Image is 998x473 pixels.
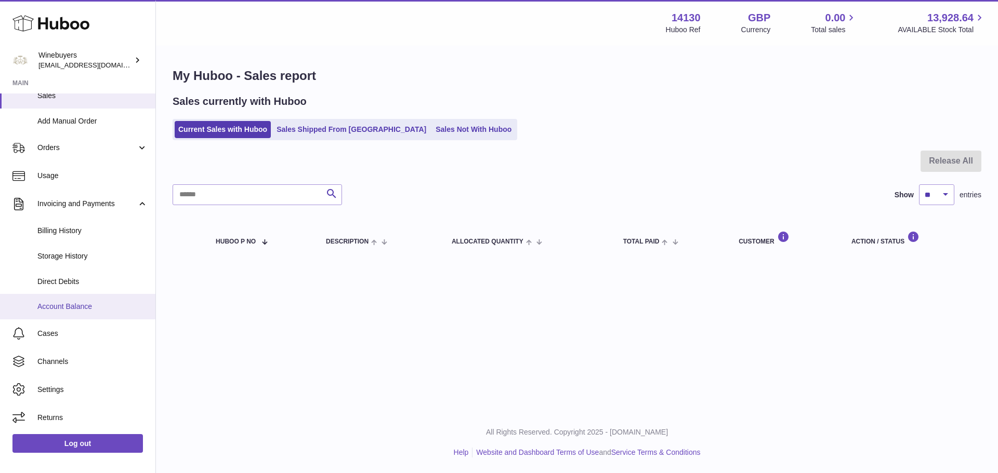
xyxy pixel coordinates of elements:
div: Action / Status [851,231,971,245]
span: Channels [37,357,148,367]
a: Help [454,448,469,456]
span: Description [326,238,369,245]
span: Orders [37,143,137,153]
span: Sales [37,91,148,101]
a: 0.00 Total sales [811,11,857,35]
span: 0.00 [825,11,846,25]
span: Billing History [37,226,148,236]
span: Settings [37,385,148,395]
span: 13,928.64 [927,11,974,25]
span: Add Manual Order [37,116,148,126]
a: Current Sales with Huboo [175,121,271,138]
a: Service Terms & Conditions [611,448,701,456]
span: Invoicing and Payments [37,199,137,209]
a: 13,928.64 AVAILABLE Stock Total [898,11,986,35]
li: and [472,448,700,457]
a: Sales Shipped From [GEOGRAPHIC_DATA] [273,121,430,138]
span: [EMAIL_ADDRESS][DOMAIN_NAME] [38,61,153,69]
a: Log out [12,434,143,453]
span: ALLOCATED Quantity [452,238,523,245]
span: Huboo P no [216,238,256,245]
strong: GBP [748,11,770,25]
div: Customer [739,231,831,245]
span: Total paid [623,238,660,245]
div: Winebuyers [38,50,132,70]
h1: My Huboo - Sales report [173,67,981,84]
a: Sales Not With Huboo [432,121,515,138]
span: Cases [37,329,148,339]
span: Account Balance [37,302,148,312]
a: Website and Dashboard Terms of Use [476,448,599,456]
span: Returns [37,413,148,423]
p: All Rights Reserved. Copyright 2025 - [DOMAIN_NAME] [164,427,990,437]
label: Show [895,190,914,200]
span: Usage [37,171,148,181]
span: Total sales [811,25,857,35]
span: Storage History [37,251,148,261]
span: entries [960,190,981,200]
div: Huboo Ref [666,25,701,35]
span: AVAILABLE Stock Total [898,25,986,35]
span: Direct Debits [37,277,148,287]
div: Currency [741,25,771,35]
h2: Sales currently with Huboo [173,94,307,109]
strong: 14130 [672,11,701,25]
img: internalAdmin-14130@internal.huboo.com [12,52,28,68]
